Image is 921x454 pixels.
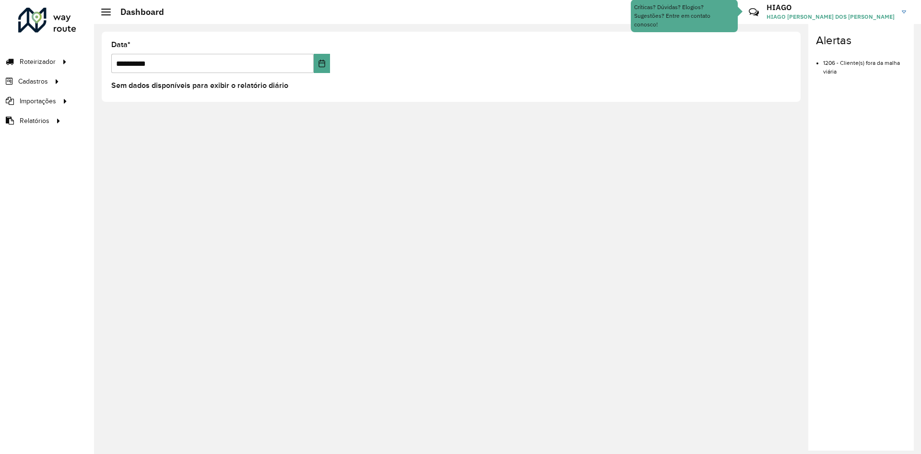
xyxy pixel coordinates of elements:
span: Importações [20,96,56,106]
label: Data [111,39,130,50]
h4: Alertas [816,34,906,48]
h3: HIAGO [767,3,895,12]
label: Sem dados disponíveis para exibir o relatório diário [111,80,288,91]
button: Choose Date [314,54,331,73]
span: HIAGO [PERSON_NAME] DOS [PERSON_NAME] [767,12,895,21]
span: Relatórios [20,116,49,126]
a: Contato Rápido [744,2,764,23]
li: 1206 - Cliente(s) fora da malha viária [823,51,906,76]
span: Cadastros [18,76,48,86]
h2: Dashboard [111,7,164,17]
span: Roteirizador [20,57,56,67]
